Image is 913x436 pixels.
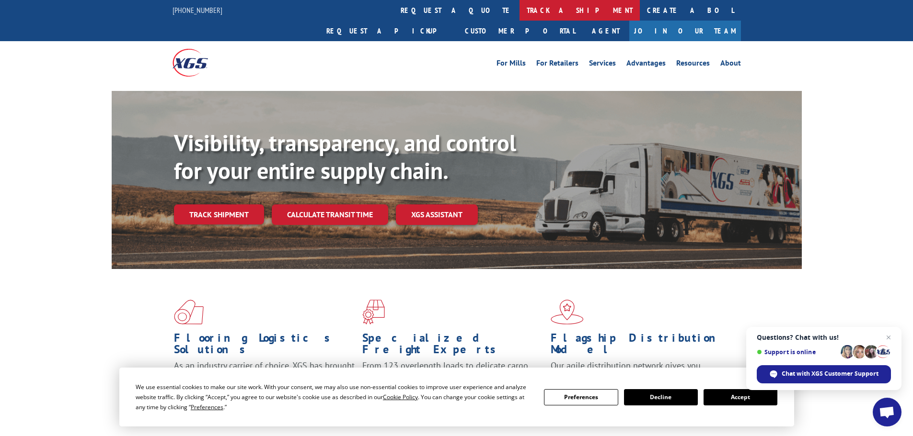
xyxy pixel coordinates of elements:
h1: Flagship Distribution Model [551,332,732,360]
a: About [720,59,741,70]
a: Calculate transit time [272,204,388,225]
a: Open chat [873,398,901,426]
a: Join Our Team [629,21,741,41]
span: Cookie Policy [383,393,418,401]
span: Chat with XGS Customer Support [757,365,891,383]
a: Track shipment [174,204,264,224]
a: Customer Portal [458,21,582,41]
a: Agent [582,21,629,41]
span: As an industry carrier of choice, XGS has brought innovation and dedication to flooring logistics... [174,360,355,394]
a: Advantages [626,59,666,70]
h1: Flooring Logistics Solutions [174,332,355,360]
a: For Retailers [536,59,578,70]
img: xgs-icon-total-supply-chain-intelligence-red [174,300,204,324]
a: XGS ASSISTANT [396,204,478,225]
a: [PHONE_NUMBER] [173,5,222,15]
a: For Mills [497,59,526,70]
a: Services [589,59,616,70]
img: xgs-icon-focused-on-flooring-red [362,300,385,324]
a: Resources [676,59,710,70]
span: Our agile distribution network gives you nationwide inventory management on demand. [551,360,727,382]
span: Preferences [191,403,223,411]
b: Visibility, transparency, and control for your entire supply chain. [174,128,516,185]
div: We use essential cookies to make our site work. With your consent, we may also use non-essential ... [136,382,532,412]
button: Accept [704,389,777,405]
span: Chat with XGS Customer Support [782,369,878,378]
a: Request a pickup [319,21,458,41]
div: Cookie Consent Prompt [119,368,794,426]
span: Support is online [757,348,837,356]
p: From 123 overlength loads to delicate cargo, our experienced staff knows the best way to move you... [362,360,543,402]
h1: Specialized Freight Experts [362,332,543,360]
button: Preferences [544,389,618,405]
button: Decline [624,389,698,405]
span: Questions? Chat with us! [757,334,891,341]
img: xgs-icon-flagship-distribution-model-red [551,300,584,324]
